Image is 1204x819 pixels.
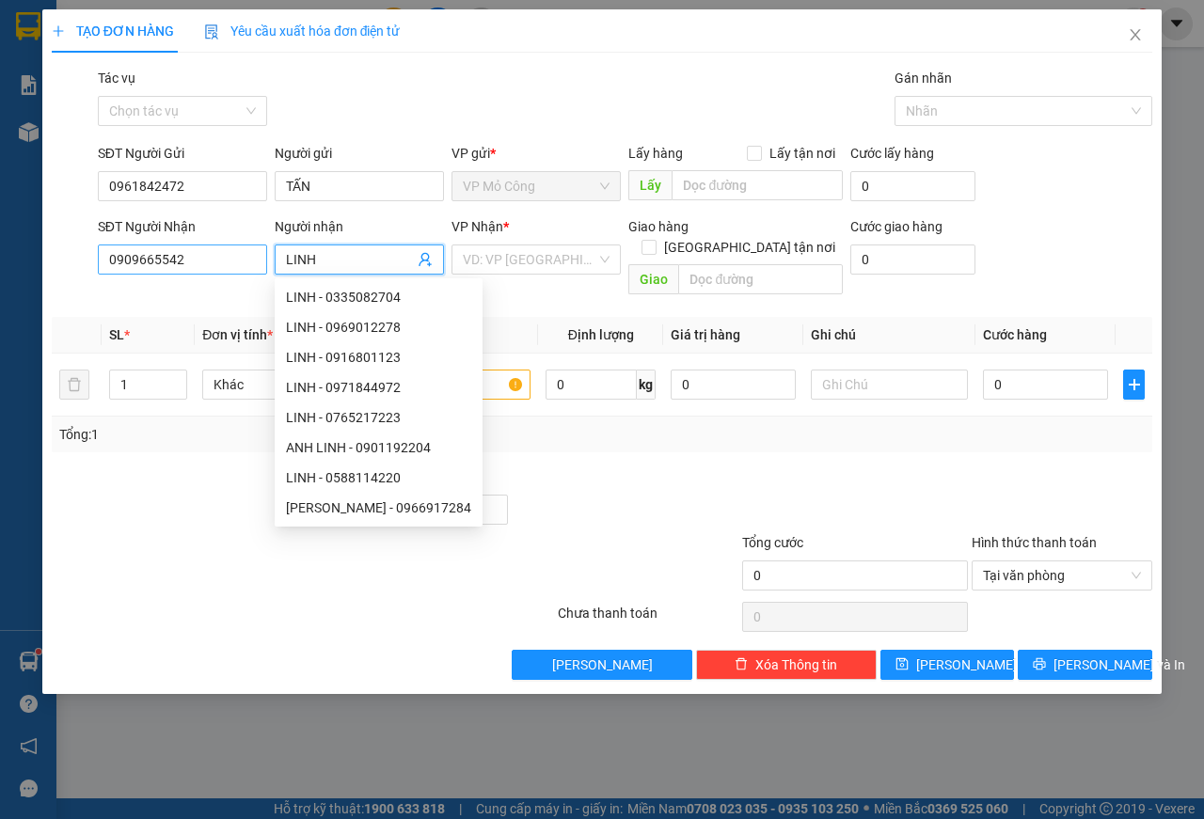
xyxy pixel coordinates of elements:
span: Hotline: 19001152 [149,84,230,95]
label: Hình thức thanh toán [972,535,1097,550]
span: Định lượng [568,327,634,342]
input: Cước lấy hàng [850,171,975,201]
span: VPMC1410250003 [94,119,200,134]
div: LINH - 0335082704 [286,287,471,307]
input: Dọc đường [672,170,842,200]
span: Lấy tận nơi [762,143,843,164]
div: LINH - 0916801123 [275,342,483,372]
span: Khác [214,370,348,399]
div: LINH - 0765217223 [275,402,483,433]
label: Cước lấy hàng [850,146,934,161]
span: Tổng cước [742,535,803,550]
strong: ĐỒNG PHƯỚC [149,10,258,26]
button: save[PERSON_NAME] [880,650,1015,680]
span: Giao [628,264,678,294]
div: SĐT Người Nhận [98,216,267,237]
span: [PERSON_NAME]: [6,121,199,133]
span: Yêu cầu xuất hóa đơn điện tử [204,24,401,39]
div: ANH LINH - 0901192204 [275,433,483,463]
div: Người nhận [275,216,444,237]
div: LINH - 0916801123 [286,347,471,368]
span: [GEOGRAPHIC_DATA] tận nơi [657,237,843,258]
span: printer [1033,657,1046,672]
th: Ghi chú [803,317,975,354]
span: Đơn vị tính [202,327,273,342]
span: [PERSON_NAME] và In [1053,654,1185,675]
span: 01 Võ Văn Truyện, KP.1, Phường 2 [149,56,259,80]
span: Tại văn phòng [983,561,1141,590]
button: Close [1109,9,1162,62]
div: LINH - 0971844972 [275,372,483,402]
span: delete [735,657,748,672]
div: LINH - 0969012278 [286,317,471,338]
span: Cước hàng [983,327,1047,342]
span: VP Nhận [451,219,503,234]
span: user-add [418,252,433,267]
button: deleteXóa Thông tin [696,650,877,680]
span: Lấy [628,170,672,200]
div: LINH - 0588114220 [275,463,483,493]
span: Giao hàng [628,219,689,234]
label: Cước giao hàng [850,219,943,234]
span: Lấy hàng [628,146,683,161]
input: Dọc đường [678,264,842,294]
span: In ngày: [6,136,115,148]
span: [PERSON_NAME] [552,654,653,675]
span: [PERSON_NAME] [916,654,1017,675]
span: close [1128,27,1143,42]
button: printer[PERSON_NAME] và In [1018,650,1152,680]
button: delete [59,370,89,400]
div: Tổng: 1 [59,424,467,445]
input: 0 [671,370,796,400]
span: VP Mỏ Công [463,172,610,200]
span: 08:57:25 [DATE] [41,136,115,148]
span: Xóa Thông tin [755,654,837,675]
input: Cước giao hàng [850,244,975,275]
img: icon [204,24,219,39]
div: VP gửi [451,143,621,164]
div: LINH - 0765217223 [286,407,471,428]
div: LINH - 0969012278 [275,312,483,342]
div: LINH - 0335082704 [275,282,483,312]
img: logo [7,11,90,94]
div: Người gửi [275,143,444,164]
span: TẠO ĐƠN HÀNG [52,24,174,39]
button: [PERSON_NAME] [512,650,692,680]
button: plus [1123,370,1145,400]
label: Gán nhãn [895,71,952,86]
div: [PERSON_NAME] - 0966917284 [286,497,471,518]
div: ANH LINH - 0901192204 [286,437,471,458]
div: Chưa thanh toán [556,603,740,636]
div: SĐT Người Gửi [98,143,267,164]
label: Tác vụ [98,71,135,86]
span: Giá trị hàng [671,327,740,342]
span: Bến xe [GEOGRAPHIC_DATA] [149,30,253,54]
div: LINH - 0971844972 [286,377,471,398]
span: ----------------------------------------- [51,102,230,117]
div: LINH - 0588114220 [286,467,471,488]
span: SL [109,327,124,342]
span: kg [637,370,656,400]
span: plus [1124,377,1144,392]
span: save [895,657,909,672]
input: Ghi Chú [811,370,968,400]
div: NGỌC LINH - 0966917284 [275,493,483,523]
span: plus [52,24,65,38]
